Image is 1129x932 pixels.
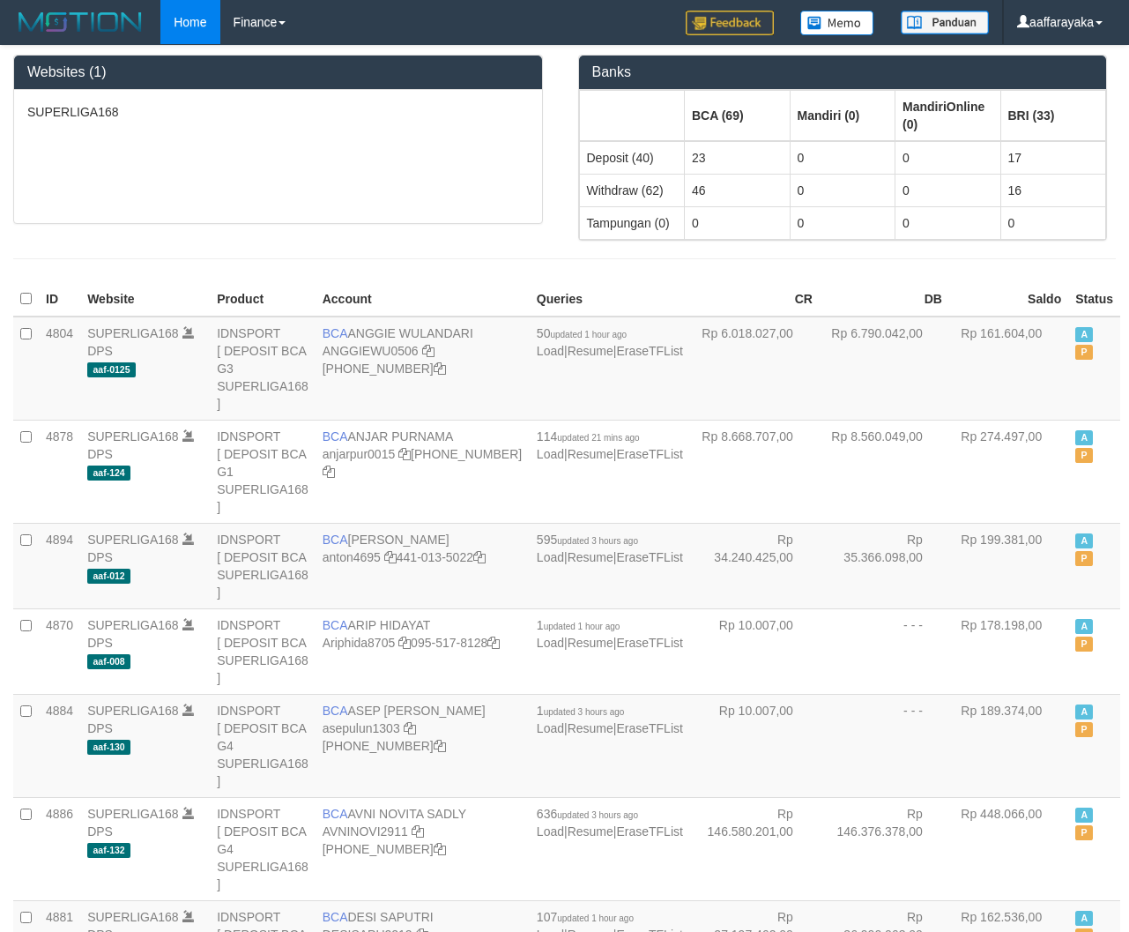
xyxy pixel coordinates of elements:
[616,824,682,839] a: EraseTFList
[87,740,130,755] span: aaf-130
[616,636,682,650] a: EraseTFList
[537,326,627,340] span: 50
[316,608,530,694] td: ARIP HIDAYAT 095-517-8128
[537,721,564,735] a: Load
[87,618,179,632] a: SUPERLIGA168
[895,141,1001,175] td: 0
[87,807,179,821] a: SUPERLIGA168
[568,824,613,839] a: Resume
[820,694,949,797] td: - - -
[1075,551,1093,566] span: Paused
[87,466,130,481] span: aaf-124
[1068,282,1120,317] th: Status
[949,608,1068,694] td: Rp 178.198,00
[690,317,820,421] td: Rp 6.018.027,00
[820,282,949,317] th: DB
[1075,705,1093,720] span: Active
[39,694,80,797] td: 4884
[1075,825,1093,840] span: Paused
[537,807,683,839] span: | |
[690,420,820,523] td: Rp 8.668.707,00
[820,797,949,900] td: Rp 146.376.378,00
[544,622,620,631] span: updated 1 hour ago
[1075,448,1093,463] span: Paused
[901,11,989,34] img: panduan.png
[1075,430,1093,445] span: Active
[210,420,316,523] td: IDNSPORT [ DEPOSIT BCA G1 SUPERLIGA168 ]
[434,842,446,856] a: Copy 4062280135 to clipboard
[13,9,147,35] img: MOTION_logo.png
[434,739,446,753] a: Copy 4062281875 to clipboard
[690,694,820,797] td: Rp 10.007,00
[80,694,210,797] td: DPS
[949,420,1068,523] td: Rp 274.497,00
[537,326,683,358] span: | |
[87,533,179,547] a: SUPERLIGA168
[39,317,80,421] td: 4804
[39,797,80,900] td: 4886
[949,317,1068,421] td: Rp 161.604,00
[27,64,529,80] h3: Websites (1)
[616,447,682,461] a: EraseTFList
[210,694,316,797] td: IDNSPORT [ DEPOSIT BCA G4 SUPERLIGA168 ]
[686,11,774,35] img: Feedback.jpg
[568,636,613,650] a: Resume
[537,533,638,547] span: 595
[616,550,682,564] a: EraseTFList
[323,447,396,461] a: anjarpur0015
[690,797,820,900] td: Rp 146.580.201,00
[323,807,348,821] span: BCA
[80,608,210,694] td: DPS
[537,429,683,461] span: | |
[557,913,634,923] span: updated 1 hour ago
[544,707,625,717] span: updated 3 hours ago
[579,90,685,141] th: Group: activate to sort column ascending
[80,797,210,900] td: DPS
[1000,206,1106,239] td: 0
[27,103,529,121] p: SUPERLIGA168
[384,550,397,564] a: Copy anton4695 to clipboard
[1075,533,1093,548] span: Active
[949,694,1068,797] td: Rp 189.374,00
[685,141,791,175] td: 23
[87,429,179,444] a: SUPERLIGA168
[473,550,486,564] a: Copy 4410135022 to clipboard
[537,910,634,924] span: 107
[87,326,179,340] a: SUPERLIGA168
[949,797,1068,900] td: Rp 448.066,00
[537,704,625,718] span: 1
[895,206,1001,239] td: 0
[1075,722,1093,737] span: Paused
[1075,619,1093,634] span: Active
[323,704,348,718] span: BCA
[537,618,683,650] span: | |
[530,282,690,317] th: Queries
[323,618,348,632] span: BCA
[434,362,446,376] a: Copy 4062213373 to clipboard
[568,447,613,461] a: Resume
[579,206,685,239] td: Tampungan (0)
[398,636,411,650] a: Copy Ariphida8705 to clipboard
[820,420,949,523] td: Rp 8.560.049,00
[316,523,530,608] td: [PERSON_NAME] 441-013-5022
[685,174,791,206] td: 46
[790,206,895,239] td: 0
[820,523,949,608] td: Rp 35.366.098,00
[537,807,638,821] span: 636
[80,523,210,608] td: DPS
[87,704,179,718] a: SUPERLIGA168
[1075,327,1093,342] span: Active
[790,90,895,141] th: Group: activate to sort column ascending
[537,533,683,564] span: | |
[316,420,530,523] td: ANJAR PURNAMA [PHONE_NUMBER]
[557,810,638,820] span: updated 3 hours ago
[323,721,400,735] a: asepulun1303
[1000,141,1106,175] td: 17
[39,608,80,694] td: 4870
[568,721,613,735] a: Resume
[39,282,80,317] th: ID
[537,447,564,461] a: Load
[323,636,396,650] a: Ariphida8705
[690,608,820,694] td: Rp 10.007,00
[1075,345,1093,360] span: Paused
